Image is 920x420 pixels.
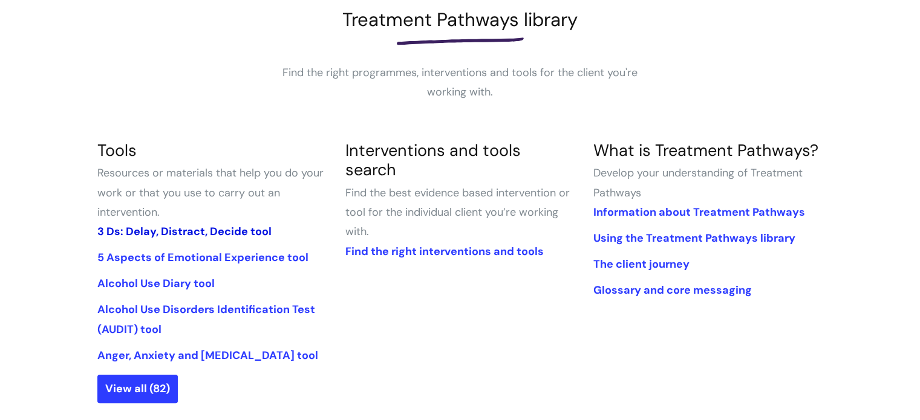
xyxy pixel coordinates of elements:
span: Resources or materials that help you do your work or that you use to carry out an intervention. [97,166,324,219]
a: Using the Treatment Pathways library [593,231,795,245]
a: Tools [97,140,137,161]
a: 5 Aspects of Emotional Experience tool [97,250,308,265]
p: Find the right programmes, interventions and tools for the client you're working with. [279,63,642,102]
a: Alcohol Use Disorders Identification Test (AUDIT) tool [97,302,315,336]
a: 3 Ds: Delay, Distract, Decide tool [97,224,272,239]
span: Develop your understanding of Treatment Pathways [593,166,802,199]
a: Alcohol Use Diary tool [97,276,215,291]
a: View all (82) [97,375,178,402]
a: What is Treatment Pathways? [593,140,818,161]
span: Find the best evidence based intervention or tool for the individual client you’re working with. [345,186,569,239]
a: Find the right interventions and tools [345,244,543,259]
a: The client journey [593,257,689,271]
a: Interventions and tools search [345,140,520,180]
a: Glossary and core messaging [593,283,751,297]
h1: Treatment Pathways library [97,8,823,31]
a: Information about Treatment Pathways [593,205,804,219]
a: Anger, Anxiety and [MEDICAL_DATA] tool [97,348,318,363]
